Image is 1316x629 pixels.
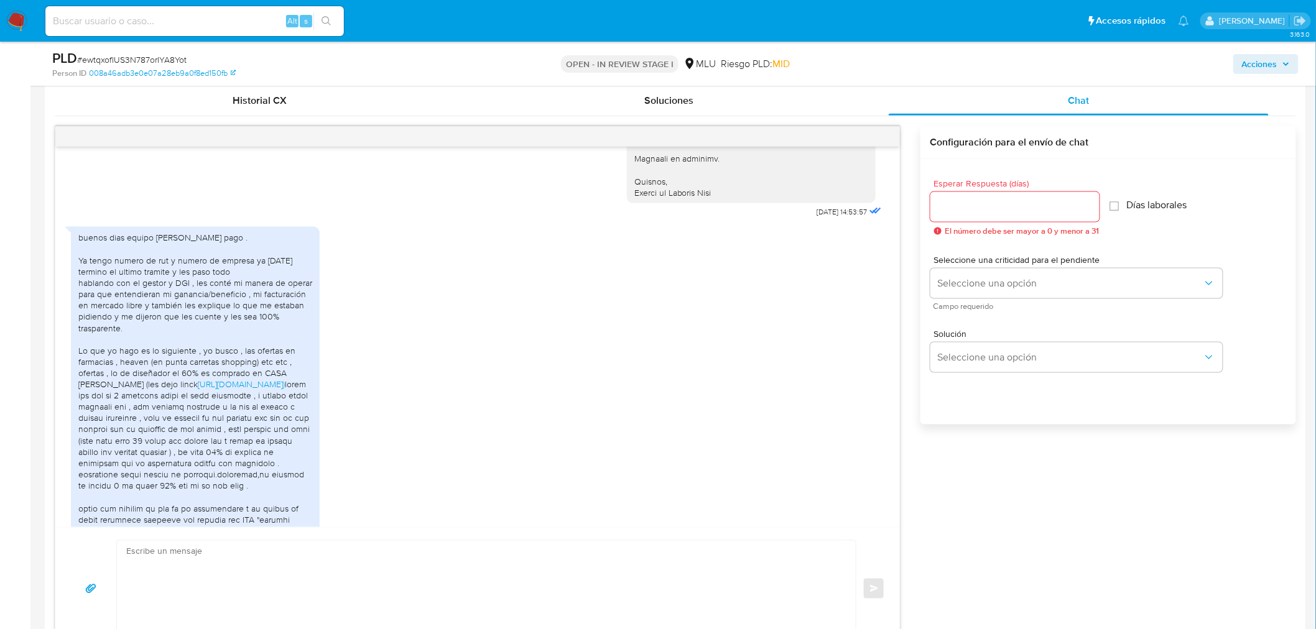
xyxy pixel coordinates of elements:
span: Alt [287,15,297,27]
button: Acciones [1233,54,1299,74]
button: Seleccione una opción [930,269,1223,298]
a: [URL][DOMAIN_NAME]) [198,379,285,391]
b: Person ID [52,68,86,79]
h3: Configuración para el envío de chat [930,136,1286,149]
p: OPEN - IN REVIEW STAGE I [561,55,679,73]
a: 008a46adb3e0e07a28eb9a0f8ed150fb [89,68,236,79]
span: Solución [934,329,1226,338]
b: PLD [52,48,77,68]
span: Seleccione una opción [938,351,1203,364]
button: search-icon [313,12,339,30]
span: Chat [1068,93,1090,108]
a: Notificaciones [1179,16,1189,26]
a: Salir [1294,14,1307,27]
span: El número debe ser mayor a 0 y menor a 31 [945,227,1100,236]
input: days_to_wait [930,199,1100,215]
p: antonio.rossel@mercadolibre.com [1219,15,1289,27]
span: Seleccione una opción [938,277,1203,290]
input: Días laborales [1110,201,1119,211]
span: Historial CX [233,93,287,108]
button: Seleccione una opción [930,342,1223,372]
span: [DATE] 14:53:57 [817,207,868,217]
input: Buscar usuario o caso... [45,13,344,29]
span: Riesgo PLD: [721,57,790,71]
span: Acciones [1242,54,1277,74]
span: Seleccione una criticidad para el pendiente [934,255,1226,264]
span: Días laborales [1127,199,1187,211]
span: s [304,15,308,27]
span: Accesos rápidos [1096,14,1166,27]
span: # ewtqxofIUS3N787orIYA8Yot [77,53,187,66]
span: Campo requerido [934,303,1226,310]
span: Esperar Respuesta (días) [934,179,1103,188]
span: Soluciones [645,93,694,108]
div: MLU [683,57,716,71]
span: MID [772,57,790,71]
span: 3.163.0 [1290,29,1310,39]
